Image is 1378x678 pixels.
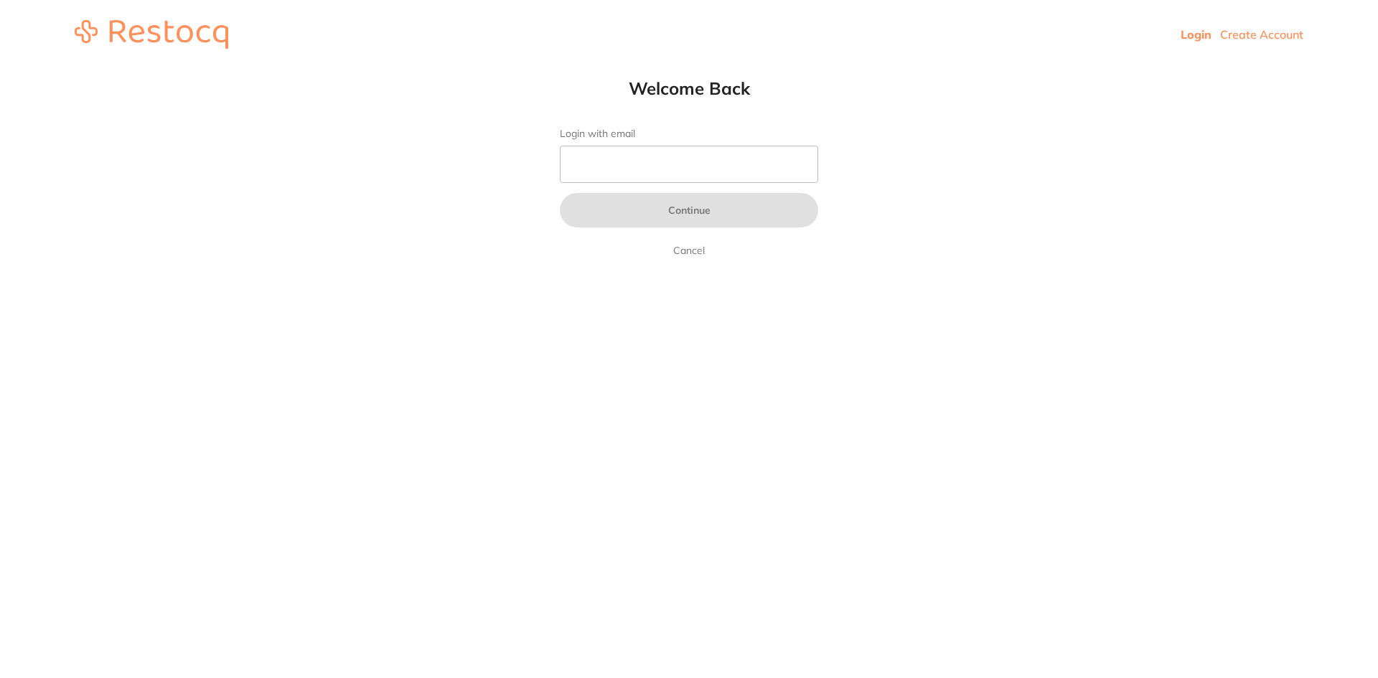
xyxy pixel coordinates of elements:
[531,77,847,99] h1: Welcome Back
[560,128,818,140] label: Login with email
[1181,27,1211,42] a: Login
[670,242,708,259] a: Cancel
[560,193,818,227] button: Continue
[75,20,228,49] img: restocq_logo.svg
[1220,27,1303,42] a: Create Account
